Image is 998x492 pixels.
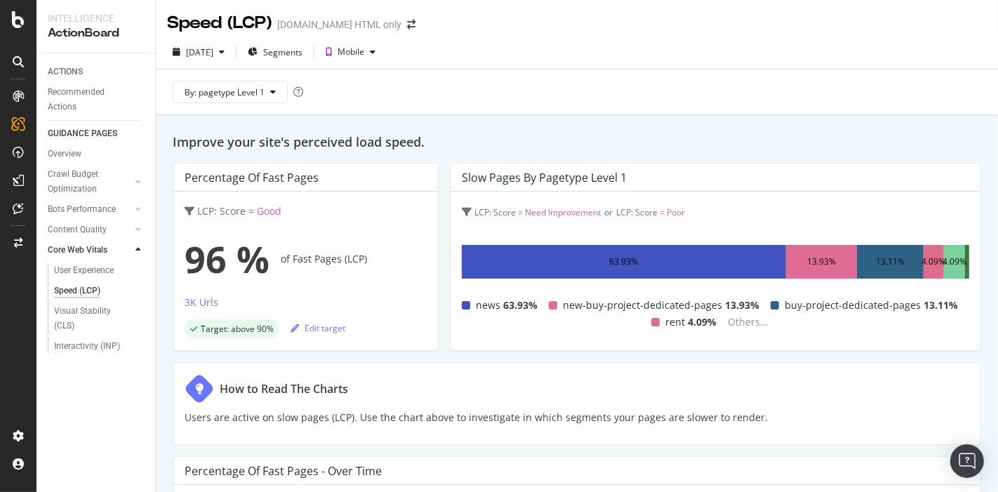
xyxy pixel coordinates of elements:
[54,284,100,298] div: Speed (LCP)
[924,297,958,314] span: 13.11%
[48,65,145,79] a: ACTIONS
[277,18,401,32] div: [DOMAIN_NAME] HTML only
[48,147,145,161] a: Overview
[950,444,984,478] div: Open Intercom Messenger
[173,81,288,103] button: By: pagetype Level 1
[525,206,601,218] span: Need Improvement
[462,171,627,185] div: Slow Pages by pagetype Level 1
[922,253,946,270] div: 4.09%
[660,206,665,218] span: =
[185,409,768,426] p: Users are active on slow pages (LCP). Use the chart above to investigate in which segments your p...
[54,304,145,333] a: Visual Stability (CLS)
[48,85,145,114] a: Recommended Actions
[291,317,345,339] button: Edit target
[48,202,116,217] div: Bots Performance
[54,263,145,278] a: User Experience
[407,20,415,29] div: arrow-right-arrow-left
[563,297,722,314] span: new-buy-project-dedicated-pages
[263,46,302,58] span: Segments
[197,204,246,218] span: LCP: Score
[167,41,230,63] button: [DATE]
[518,206,523,218] span: =
[338,48,364,56] div: Mobile
[54,304,131,333] div: Visual Stability (CLS)
[667,206,685,218] span: Poor
[201,325,274,333] span: Target: above 90%
[876,253,905,270] div: 13.11%
[167,11,272,35] div: Speed (LCP)
[48,167,131,197] a: Crawl Budget Optimization
[54,339,145,354] a: Interactivity (INP)
[185,231,427,287] div: of Fast Pages (LCP)
[48,25,144,41] div: ActionBoard
[185,319,279,339] div: success label
[785,297,921,314] span: buy-project-dedicated-pages
[248,204,254,218] span: =
[185,294,218,317] button: 3K Urls
[688,314,717,331] span: 4.09%
[185,464,382,478] div: Percentage of Fast Pages - Over Time
[48,65,83,79] div: ACTIONS
[242,41,308,63] button: Segments
[48,243,131,258] a: Core Web Vitals
[48,11,144,25] div: Intelligence
[173,132,981,152] h2: Improve your site's perceived load speed.
[943,253,966,270] div: 4.09%
[185,295,218,310] div: 3K Urls
[604,206,613,218] span: or
[48,167,121,197] div: Crawl Budget Optimization
[616,206,658,218] span: LCP: Score
[54,339,120,354] div: Interactivity (INP)
[476,297,500,314] span: news
[48,147,81,161] div: Overview
[185,86,265,98] span: By: pagetype Level 1
[257,204,281,218] span: Good
[48,85,132,114] div: Recommended Actions
[609,253,638,270] div: 63.93%
[48,243,107,258] div: Core Web Vitals
[186,46,213,58] div: [DATE]
[48,222,131,237] a: Content Quality
[185,171,319,185] div: Percentage of Fast Pages
[807,253,836,270] div: 13.93%
[54,284,145,298] a: Speed (LCP)
[320,41,381,63] button: Mobile
[722,314,774,331] span: Others...
[48,126,117,141] div: GUIDANCE PAGES
[48,202,131,217] a: Bots Performance
[54,263,114,278] div: User Experience
[503,297,538,314] span: 63.93%
[48,126,145,141] a: GUIDANCE PAGES
[665,314,685,331] span: rent
[474,206,516,218] span: LCP: Score
[48,222,107,237] div: Content Quality
[220,380,348,397] div: How to Read The Charts
[291,322,345,334] div: Edit target
[725,297,759,314] span: 13.93%
[185,231,270,287] span: 96 %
